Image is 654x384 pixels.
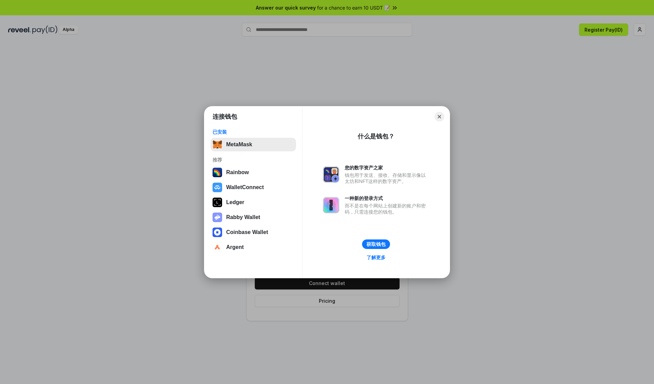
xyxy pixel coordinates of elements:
[213,243,222,252] img: svg+xml,%3Csvg%20width%3D%2228%22%20height%3D%2228%22%20viewBox%3D%220%200%2028%2028%22%20fill%3D...
[345,165,429,171] div: 您的数字资产之家
[345,203,429,215] div: 而不是在每个网站上创建新的账户和密码，只需连接您的钱包。
[213,140,222,149] img: svg+xml,%3Csvg%20fill%3D%22none%22%20height%3D%2233%22%20viewBox%3D%220%200%2035%2033%22%20width%...
[213,183,222,192] img: svg+xml,%3Csvg%20width%3D%2228%22%20height%3D%2228%22%20viewBox%3D%220%200%2028%2028%22%20fill%3D...
[323,197,339,213] img: svg+xml,%3Csvg%20xmlns%3D%22http%3A%2F%2Fwww.w3.org%2F2000%2Fsvg%22%20fill%3D%22none%22%20viewBox...
[226,199,244,205] div: Ledger
[211,166,296,179] button: Rainbow
[226,214,260,220] div: Rabby Wallet
[226,169,249,176] div: Rainbow
[226,229,268,235] div: Coinbase Wallet
[211,211,296,224] button: Rabby Wallet
[211,196,296,209] button: Ledger
[362,239,390,249] button: 获取钱包
[213,198,222,207] img: svg+xml,%3Csvg%20xmlns%3D%22http%3A%2F%2Fwww.w3.org%2F2000%2Fsvg%22%20width%3D%2228%22%20height%3...
[435,112,444,121] button: Close
[367,254,386,261] div: 了解更多
[226,141,252,148] div: MetaMask
[358,132,394,140] div: 什么是钱包？
[323,166,339,183] img: svg+xml,%3Csvg%20xmlns%3D%22http%3A%2F%2Fwww.w3.org%2F2000%2Fsvg%22%20fill%3D%22none%22%20viewBox...
[213,213,222,222] img: svg+xml,%3Csvg%20xmlns%3D%22http%3A%2F%2Fwww.w3.org%2F2000%2Fsvg%22%20fill%3D%22none%22%20viewBox...
[213,228,222,237] img: svg+xml,%3Csvg%20width%3D%2228%22%20height%3D%2228%22%20viewBox%3D%220%200%2028%2028%22%20fill%3D...
[211,226,296,239] button: Coinbase Wallet
[226,244,244,250] div: Argent
[213,113,237,121] h1: 连接钱包
[211,240,296,254] button: Argent
[362,253,390,262] a: 了解更多
[211,181,296,194] button: WalletConnect
[226,184,264,190] div: WalletConnect
[213,129,294,135] div: 已安装
[211,138,296,151] button: MetaMask
[345,172,429,184] div: 钱包用于发送、接收、存储和显示像以太坊和NFT这样的数字资产。
[345,195,429,201] div: 一种新的登录方式
[213,157,294,163] div: 推荐
[213,168,222,177] img: svg+xml,%3Csvg%20width%3D%22120%22%20height%3D%22120%22%20viewBox%3D%220%200%20120%20120%22%20fil...
[367,241,386,247] div: 获取钱包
